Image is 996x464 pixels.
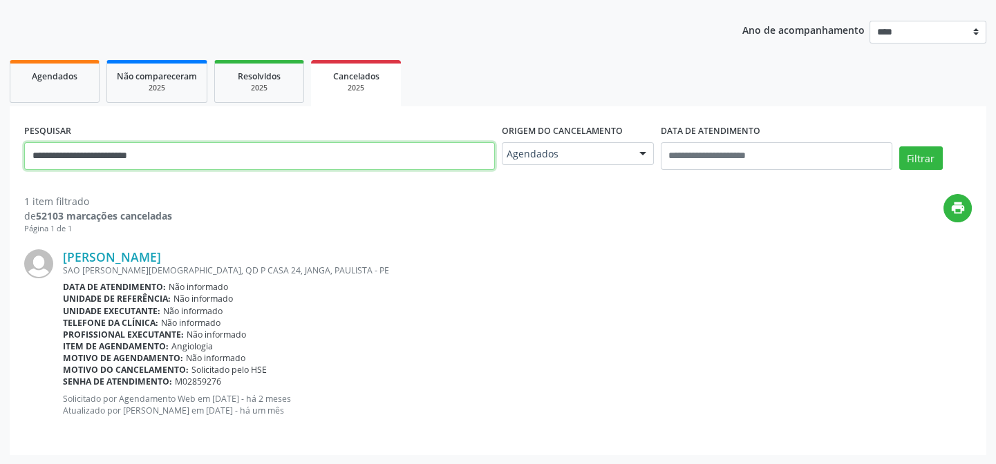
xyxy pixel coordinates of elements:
span: Não informado [161,317,220,329]
span: Não compareceram [117,70,197,82]
b: Unidade de referência: [63,293,171,304]
label: PESQUISAR [24,121,71,142]
b: Telefone da clínica: [63,317,158,329]
strong: 52103 marcações canceladas [36,209,172,222]
span: Cancelados [333,70,379,82]
b: Data de atendimento: [63,281,166,293]
p: Ano de acompanhamento [742,21,865,38]
button: print [943,194,972,222]
div: 2025 [321,83,391,93]
span: Agendados [32,70,77,82]
b: Item de agendamento: [63,340,169,352]
div: SAO [PERSON_NAME][DEMOGRAPHIC_DATA], QD P CASA 24, JANGA, PAULISTA - PE [63,264,972,276]
div: 2025 [117,83,197,93]
label: DATA DE ATENDIMENTO [661,121,760,142]
div: 1 item filtrado [24,194,172,209]
b: Unidade executante: [63,305,160,317]
label: Origem do cancelamento [502,121,623,142]
span: Não informado [186,352,245,364]
span: Não informado [173,293,233,304]
b: Motivo do cancelamento: [63,364,189,376]
b: Profissional executante: [63,329,184,340]
span: Agendados [507,147,626,161]
i: print [950,200,966,215]
img: img [24,249,53,278]
button: Filtrar [899,146,943,170]
div: de [24,209,172,223]
span: Não informado [163,305,223,317]
span: M02859276 [175,376,221,387]
span: Resolvidos [238,70,281,82]
p: Solicitado por Agendamento Web em [DATE] - há 2 meses Atualizado por [PERSON_NAME] em [DATE] - há... [63,393,972,416]
div: 2025 [225,83,294,93]
a: [PERSON_NAME] [63,249,161,264]
b: Senha de atendimento: [63,376,172,387]
span: Angiologia [171,340,213,352]
span: Não informado [169,281,228,293]
div: Página 1 de 1 [24,223,172,235]
b: Motivo de agendamento: [63,352,183,364]
span: Solicitado pelo HSE [191,364,267,376]
span: Não informado [187,329,246,340]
